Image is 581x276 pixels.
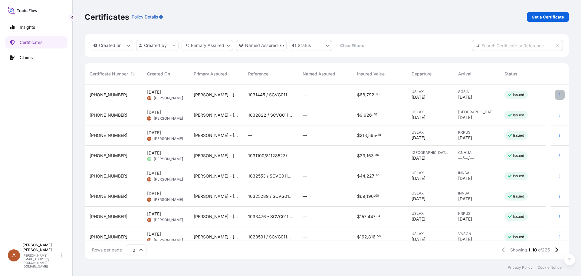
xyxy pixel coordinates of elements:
span: AP [148,115,151,121]
button: createdOn Filter options [91,40,133,51]
span: [DATE] [147,109,161,115]
p: Primary Assured [191,42,224,48]
button: Sort [129,70,136,78]
p: Policy Details [132,14,158,20]
span: [PERSON_NAME] [154,116,183,121]
span: CNHUA [458,150,495,155]
span: 1023591 / SCVG0112544 [248,234,293,240]
p: Claims [20,55,33,61]
span: Rows per page [92,247,122,253]
span: Status [504,71,517,77]
span: 1031100/81128523/POCH2025051601/SCVG0114464 [248,153,293,159]
span: [PERSON_NAME] - [GEOGRAPHIC_DATA] [194,153,238,159]
span: , [365,194,366,198]
span: [DATE] [412,236,425,242]
span: USLAX [412,211,448,216]
span: 68 [360,93,365,97]
span: 157 [360,214,366,219]
span: [PHONE_NUMBER] [90,153,127,159]
span: — [303,92,307,98]
span: . [376,235,377,238]
span: [DATE] [147,130,161,136]
span: AP [148,176,151,182]
span: $ [357,93,360,97]
p: Named Assured [245,42,278,48]
span: — [303,214,307,220]
button: certificateStatus Filter options [290,40,332,51]
span: 227 [366,174,374,178]
span: [PHONE_NUMBER] [90,193,127,199]
span: VNSGN [458,231,495,236]
span: [DATE] [412,175,425,181]
span: [DATE] [412,196,425,202]
input: Search Certificate or Reference... [472,40,563,51]
span: [DATE] [147,191,161,197]
span: AP [148,217,151,223]
span: [PHONE_NUMBER] [90,214,127,220]
span: , [366,214,368,219]
span: Primary Assured [194,71,227,77]
a: Privacy Policy [508,265,533,270]
span: . [376,215,377,217]
span: [DATE] [412,94,425,100]
span: Arrival [458,71,471,77]
a: Certificates [5,36,67,48]
span: $ [357,133,360,138]
span: $ [357,113,360,117]
span: . [374,154,375,156]
span: 69 [360,194,365,198]
span: [PERSON_NAME] [154,157,183,161]
span: $ [357,194,360,198]
p: Certificates [85,12,129,22]
span: KRPUS [458,211,495,216]
span: —/—/— [458,155,474,161]
span: 792 [366,93,374,97]
span: — [303,153,307,159]
span: 14 [377,215,380,217]
span: 565 [368,133,376,138]
span: Departure [412,71,432,77]
span: , [363,113,364,117]
span: 163 [366,154,374,158]
span: 40 [373,114,377,116]
span: [DATE] [458,94,472,100]
span: 50 [377,235,381,238]
p: Issued [513,92,524,97]
span: USLAX [412,191,448,196]
p: Issued [513,234,524,239]
span: USLAX [412,89,448,94]
a: Get a Certificate [527,12,569,22]
span: Certificate Number [90,71,128,77]
span: [DATE] [458,115,472,121]
span: [PERSON_NAME] - [GEOGRAPHIC_DATA] [194,173,238,179]
span: [GEOGRAPHIC_DATA] [412,150,448,155]
span: , [365,174,366,178]
span: . [374,195,375,197]
span: [PERSON_NAME] - [GEOGRAPHIC_DATA] [194,193,238,199]
p: Issued [513,153,524,158]
p: Insights [20,24,35,30]
span: [PHONE_NUMBER] [90,234,127,240]
span: — [303,234,307,240]
p: Cookie Notice [537,265,562,270]
span: KRPUS [458,130,495,135]
span: [DATE] [147,211,161,217]
span: [PERSON_NAME] - [GEOGRAPHIC_DATA] [194,234,238,240]
button: createdBy Filter options [136,40,179,51]
span: [PERSON_NAME] - [GEOGRAPHIC_DATA] [194,92,238,98]
span: [PERSON_NAME] - [GEOGRAPHIC_DATA] [194,112,238,118]
span: Showing [510,247,527,253]
span: AP [148,197,151,203]
span: [PERSON_NAME] [154,238,183,243]
span: [PERSON_NAME] - [GEOGRAPHIC_DATA] [194,132,238,138]
span: $ [357,214,360,219]
span: [GEOGRAPHIC_DATA] [458,110,495,115]
span: [DATE] [412,155,425,161]
span: AP [148,237,151,243]
p: Clear Filters [340,42,364,48]
p: Get a Certificate [532,14,564,20]
p: Issued [513,133,524,138]
p: [PERSON_NAME] [PERSON_NAME] [22,243,60,252]
button: cargoOwner Filter options [236,40,287,51]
